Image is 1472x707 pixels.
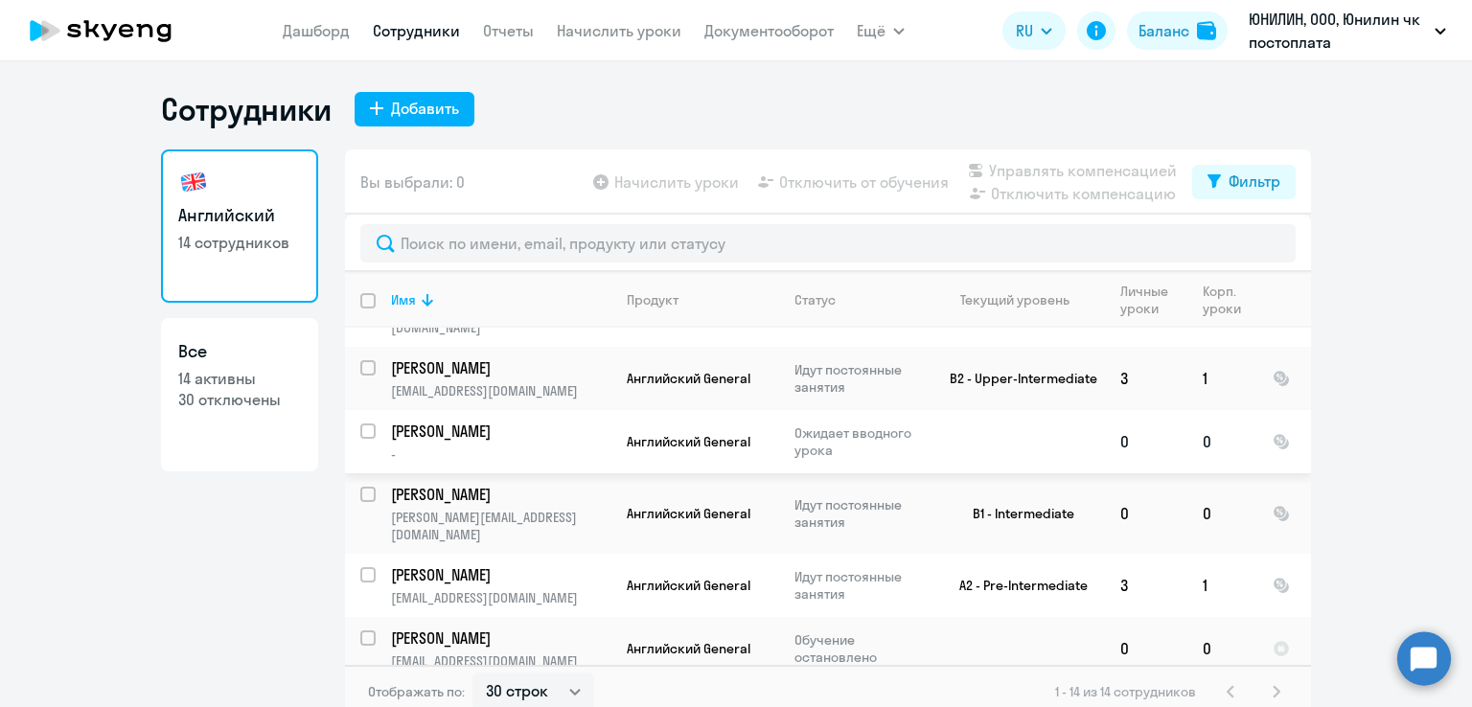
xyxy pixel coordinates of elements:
[1187,410,1257,473] td: 0
[927,554,1105,617] td: A2 - Pre-Intermediate
[178,232,301,253] p: 14 сотрудников
[1187,617,1257,680] td: 0
[391,509,610,543] p: [PERSON_NAME][EMAIL_ADDRESS][DOMAIN_NAME]
[1120,283,1174,317] div: Личные уроки
[1197,21,1216,40] img: balance
[857,19,885,42] span: Ещё
[391,97,459,120] div: Добавить
[178,339,301,364] h3: Все
[1203,283,1256,317] div: Корп. уроки
[391,564,608,585] p: [PERSON_NAME]
[391,484,608,505] p: [PERSON_NAME]
[391,589,610,606] p: [EMAIL_ADDRESS][DOMAIN_NAME]
[794,631,926,666] p: Обучение остановлено
[627,505,750,522] span: Английский General
[1105,554,1187,617] td: 3
[391,564,610,585] a: [PERSON_NAME]
[794,291,836,308] div: Статус
[1127,11,1228,50] button: Балансbalance
[355,92,474,126] button: Добавить
[1105,347,1187,410] td: 3
[627,577,750,594] span: Английский General
[391,382,610,399] p: [EMAIL_ADDRESS][DOMAIN_NAME]
[161,90,332,128] h1: Сотрудники
[391,627,608,649] p: [PERSON_NAME]
[1138,19,1189,42] div: Баланс
[178,389,301,410] p: 30 отключены
[627,433,750,450] span: Английский General
[161,318,318,471] a: Все14 активны30 отключены
[794,424,926,459] p: Ожидает вводного урока
[178,167,209,197] img: english
[1055,683,1196,700] span: 1 - 14 из 14 сотрудников
[391,421,608,442] p: [PERSON_NAME]
[391,357,610,378] a: [PERSON_NAME]
[1187,473,1257,554] td: 0
[1016,19,1033,42] span: RU
[1239,8,1456,54] button: ЮНИЛИН, ООО, Юнилин чк постоплата
[368,683,465,700] span: Отображать по:
[627,640,750,657] span: Английский General
[391,484,610,505] a: [PERSON_NAME]
[1105,473,1187,554] td: 0
[794,361,926,396] p: Идут постоянные занятия
[627,291,678,308] div: Продукт
[373,21,460,40] a: Сотрудники
[483,21,534,40] a: Отчеты
[1249,8,1427,54] p: ЮНИЛИН, ООО, Юнилин чк постоплата
[391,421,610,442] a: [PERSON_NAME]
[1192,165,1296,199] button: Фильтр
[391,445,610,463] p: -
[178,203,301,228] h3: Английский
[627,291,778,308] div: Продукт
[857,11,905,50] button: Ещё
[942,291,1104,308] div: Текущий уровень
[794,568,926,603] p: Идут постоянные занятия
[391,357,608,378] p: [PERSON_NAME]
[1120,283,1186,317] div: Личные уроки
[391,652,610,670] p: [EMAIL_ADDRESS][DOMAIN_NAME]
[704,21,834,40] a: Документооборот
[1105,410,1187,473] td: 0
[161,149,318,303] a: Английский14 сотрудников
[557,21,681,40] a: Начислить уроки
[1105,617,1187,680] td: 0
[1002,11,1066,50] button: RU
[391,291,416,308] div: Имя
[1203,283,1244,317] div: Корп. уроки
[927,473,1105,554] td: B1 - Intermediate
[360,224,1296,262] input: Поиск по имени, email, продукту или статусу
[391,291,610,308] div: Имя
[283,21,350,40] a: Дашборд
[360,171,465,194] span: Вы выбрали: 0
[627,370,750,387] span: Английский General
[927,347,1105,410] td: B2 - Upper-Intermediate
[1187,347,1257,410] td: 1
[794,291,926,308] div: Статус
[1187,554,1257,617] td: 1
[178,368,301,389] p: 14 активны
[391,627,610,649] a: [PERSON_NAME]
[960,291,1069,308] div: Текущий уровень
[1229,170,1280,193] div: Фильтр
[794,496,926,531] p: Идут постоянные занятия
